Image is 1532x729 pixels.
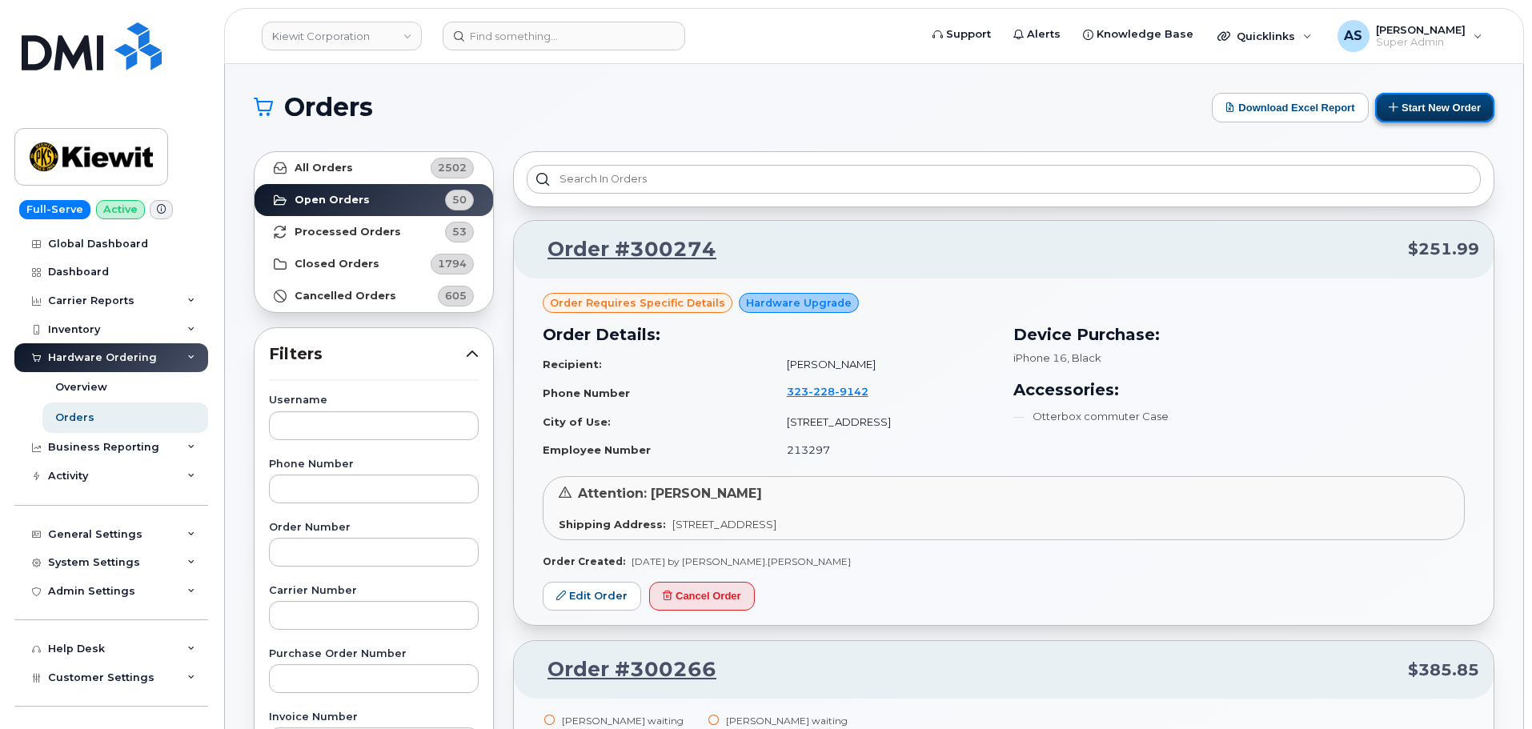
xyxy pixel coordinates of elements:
[1013,322,1465,346] h3: Device Purchase:
[1408,238,1479,261] span: $251.99
[808,385,835,398] span: 228
[772,350,994,379] td: [PERSON_NAME]
[452,224,467,239] span: 53
[284,95,373,119] span: Orders
[438,256,467,271] span: 1794
[772,408,994,436] td: [STREET_ADDRESS]
[1013,409,1465,424] li: Otterbox commuter Case
[543,443,651,456] strong: Employee Number
[528,655,716,684] a: Order #300266
[562,714,700,727] div: [PERSON_NAME] waiting
[269,712,479,723] label: Invoice Number
[746,295,852,310] span: Hardware Upgrade
[295,226,401,238] strong: Processed Orders
[1462,659,1520,717] iframe: Messenger Launcher
[543,555,625,567] strong: Order Created:
[1067,351,1101,364] span: , Black
[787,385,888,398] a: 3232289142
[269,586,479,596] label: Carrier Number
[550,295,725,310] span: Order requires Specific details
[672,518,776,531] span: [STREET_ADDRESS]
[295,162,353,174] strong: All Orders
[269,649,479,659] label: Purchase Order Number
[559,518,666,531] strong: Shipping Address:
[578,486,762,501] span: Attention: [PERSON_NAME]
[255,184,493,216] a: Open Orders50
[269,459,479,470] label: Phone Number
[527,165,1481,194] input: Search in orders
[726,714,864,727] div: [PERSON_NAME] waiting
[438,160,467,175] span: 2502
[543,387,630,399] strong: Phone Number
[452,192,467,207] span: 50
[1013,378,1465,402] h3: Accessories:
[269,395,479,406] label: Username
[632,555,851,567] span: [DATE] by [PERSON_NAME].[PERSON_NAME]
[649,582,755,611] button: Cancel Order
[543,322,994,346] h3: Order Details:
[543,415,611,428] strong: City of Use:
[543,358,602,371] strong: Recipient:
[255,248,493,280] a: Closed Orders1794
[255,216,493,248] a: Processed Orders53
[772,436,994,464] td: 213297
[255,280,493,312] a: Cancelled Orders605
[295,194,370,206] strong: Open Orders
[445,288,467,303] span: 605
[255,152,493,184] a: All Orders2502
[543,582,641,611] a: Edit Order
[295,258,379,270] strong: Closed Orders
[528,235,716,264] a: Order #300274
[269,523,479,533] label: Order Number
[1408,659,1479,682] span: $385.85
[835,385,868,398] span: 9142
[1013,351,1067,364] span: iPhone 16
[1375,93,1494,122] button: Start New Order
[787,385,868,398] span: 323
[295,290,396,302] strong: Cancelled Orders
[269,342,466,366] span: Filters
[1212,93,1369,122] button: Download Excel Report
